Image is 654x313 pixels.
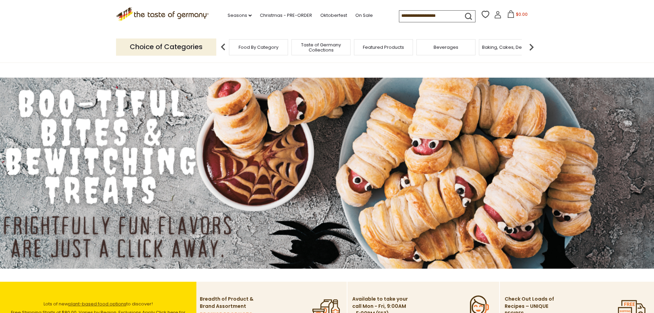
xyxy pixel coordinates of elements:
[260,12,312,19] a: Christmas - PRE-ORDER
[239,45,278,50] a: Food By Category
[216,40,230,54] img: previous arrow
[434,45,458,50] a: Beverages
[116,38,216,55] p: Choice of Categories
[355,12,373,19] a: On Sale
[363,45,404,50] a: Featured Products
[525,40,538,54] img: next arrow
[516,11,528,17] span: $0.00
[503,10,532,21] button: $0.00
[294,42,348,53] a: Taste of Germany Collections
[482,45,535,50] a: Baking, Cakes, Desserts
[228,12,252,19] a: Seasons
[68,301,126,307] a: plant-based food options
[200,295,256,310] p: Breadth of Product & Brand Assortment
[320,12,347,19] a: Oktoberfest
